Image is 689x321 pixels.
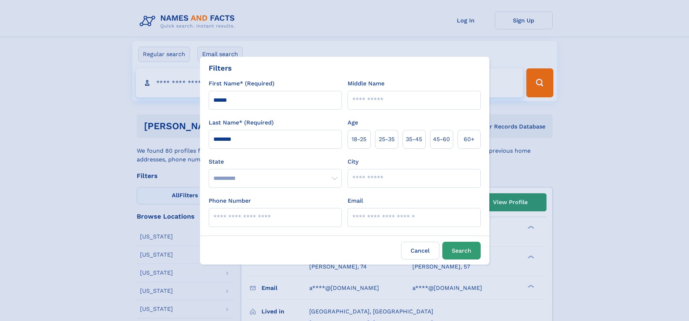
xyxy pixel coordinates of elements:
[406,135,422,144] span: 35‑45
[442,242,481,259] button: Search
[209,197,251,205] label: Phone Number
[348,118,358,127] label: Age
[464,135,475,144] span: 60+
[348,197,363,205] label: Email
[401,242,439,259] label: Cancel
[348,157,358,166] label: City
[209,79,275,88] label: First Name* (Required)
[209,63,232,73] div: Filters
[209,118,274,127] label: Last Name* (Required)
[348,79,384,88] label: Middle Name
[352,135,366,144] span: 18‑25
[433,135,450,144] span: 45‑60
[209,157,342,166] label: State
[379,135,395,144] span: 25‑35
